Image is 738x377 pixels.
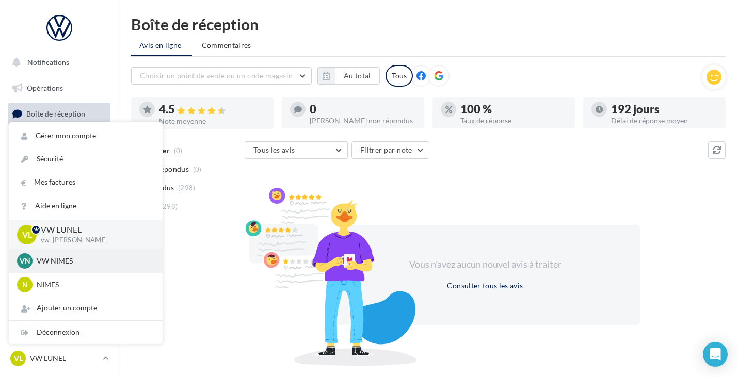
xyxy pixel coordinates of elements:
a: Gérer mon compte [9,124,163,147]
span: Opérations [27,84,63,92]
button: Tous les avis [245,141,348,159]
a: PLV et print personnalisable [6,257,113,288]
div: 0 [310,104,416,115]
a: Calendrier [6,232,113,254]
span: Non répondus [141,164,189,174]
a: Sécurité [9,147,163,171]
p: NIMES [37,280,150,290]
div: 100 % [460,104,567,115]
div: Boîte de réception [131,17,726,32]
p: vw-[PERSON_NAME] [41,236,146,245]
div: Tous [386,65,413,87]
span: VN [20,256,30,266]
a: Opérations [6,77,113,99]
span: Notifications [27,58,69,67]
p: VW LUNEL [30,353,99,364]
span: VL [14,353,23,364]
div: Taux de réponse [460,117,567,124]
a: Boîte de réception [6,103,113,125]
div: Délai de réponse moyen [611,117,717,124]
span: (0) [193,165,202,173]
span: N [22,280,28,290]
button: Au total [335,67,380,85]
span: Choisir un point de vente ou un code magasin [140,71,293,80]
div: 192 jours [611,104,717,115]
a: Campagnes DataOnDemand [6,292,113,322]
div: Déconnexion [9,321,163,344]
span: Commentaires [202,40,251,51]
span: VL [22,228,32,240]
a: Mes factures [9,171,163,194]
div: Ajouter un compte [9,297,163,320]
button: Au total [317,67,380,85]
button: Consulter tous les avis [443,280,527,292]
a: VL VW LUNEL [8,349,110,368]
div: [PERSON_NAME] non répondus [310,117,416,124]
div: Open Intercom Messenger [703,342,728,367]
a: Médiathèque [6,206,113,228]
a: Campagnes [6,155,113,177]
span: (298) [178,184,196,192]
span: Tous les avis [253,145,295,154]
a: Aide en ligne [9,194,163,218]
button: Notifications [6,52,108,73]
p: VW LUNEL [41,224,146,236]
div: Note moyenne [159,118,265,125]
span: (298) [161,202,178,210]
a: Contacts [6,181,113,202]
a: Visibilité en ligne [6,129,113,151]
button: Choisir un point de vente ou un code magasin [131,67,312,85]
div: Vous n'avez aucun nouvel avis à traiter [396,258,574,271]
div: 4.5 [159,104,265,116]
p: VW NIMES [37,256,150,266]
button: Filtrer par note [351,141,429,159]
span: Boîte de réception [26,109,85,118]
